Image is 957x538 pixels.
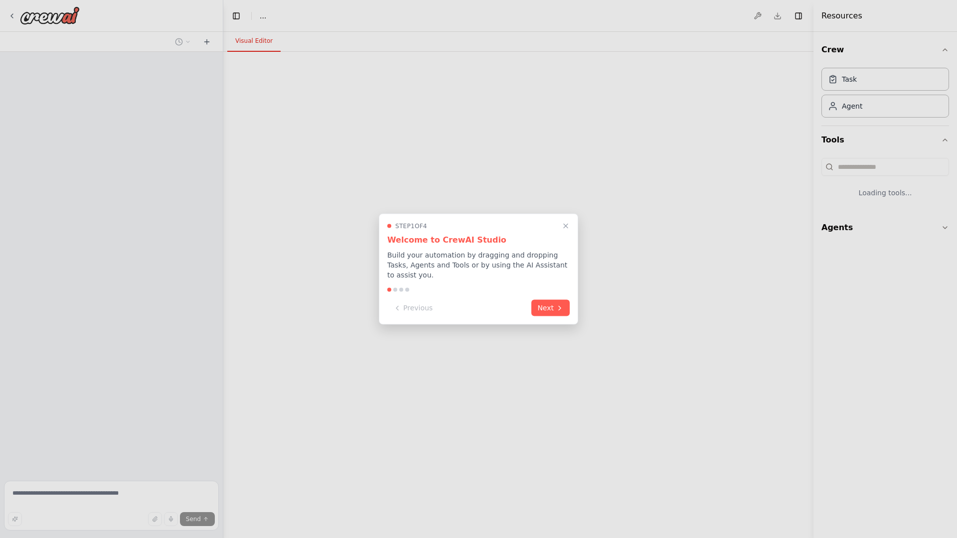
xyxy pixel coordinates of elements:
span: Step 1 of 4 [395,222,427,230]
button: Previous [387,300,439,316]
button: Next [531,300,570,316]
h3: Welcome to CrewAI Studio [387,234,570,246]
p: Build your automation by dragging and dropping Tasks, Agents and Tools or by using the AI Assista... [387,250,570,280]
button: Close walkthrough [560,220,572,232]
button: Hide left sidebar [229,9,243,23]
